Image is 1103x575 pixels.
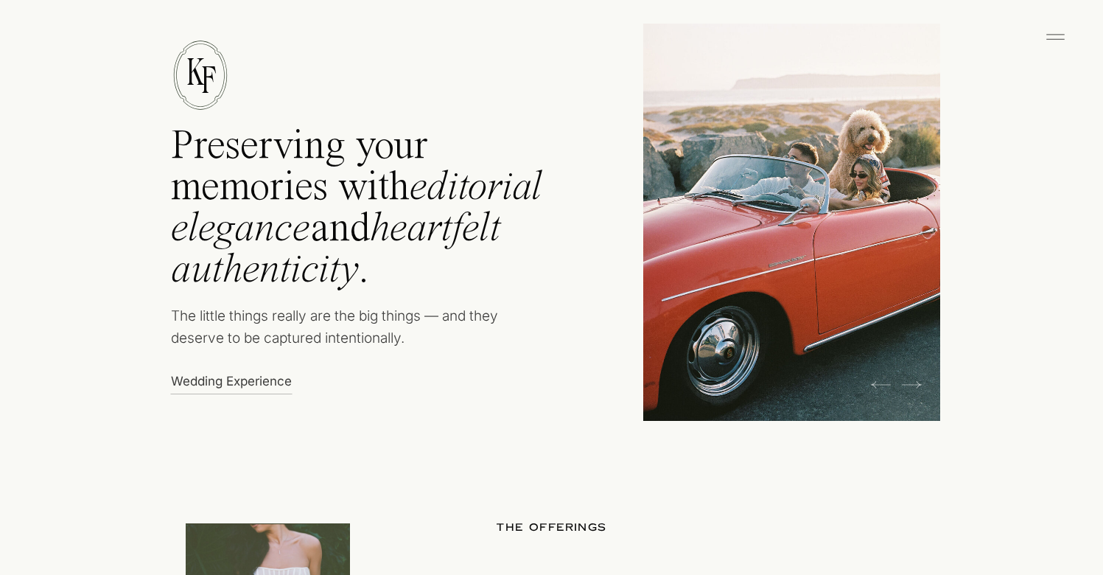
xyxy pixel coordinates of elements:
[452,520,653,537] h2: THE offerings
[171,126,584,302] h2: Preserving your memories with and .
[189,61,229,99] a: F
[171,372,300,388] a: Wedding Experience
[171,305,525,358] p: The little things really are the big things — and they deserve to be captured intentionally.
[171,209,500,291] i: heartfelt authenticity
[175,53,216,91] a: K
[171,167,542,250] i: editorial elegance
